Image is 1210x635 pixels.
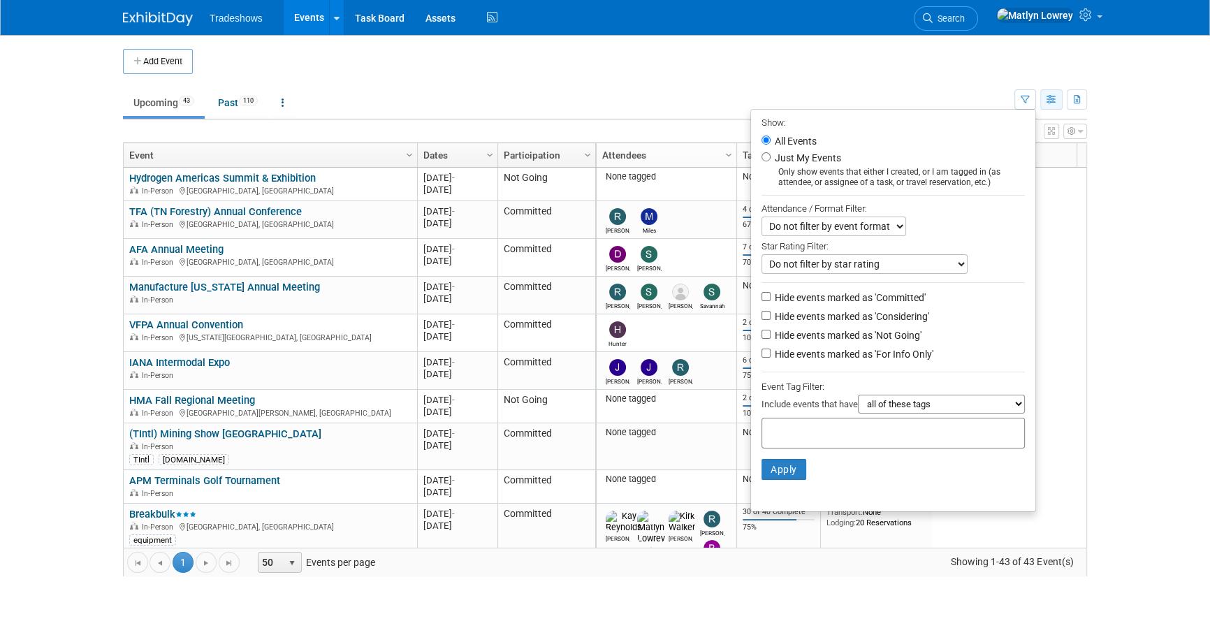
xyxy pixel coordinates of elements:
[179,96,194,106] span: 43
[452,206,455,217] span: -
[130,295,138,302] img: In-Person Event
[641,359,657,376] img: Jason Thompson
[129,356,230,369] a: IANA Intermodal Expo
[129,508,196,520] a: Breakbulk
[761,459,806,480] button: Apply
[772,328,921,342] label: Hide events marked as 'Not Going'
[743,280,815,291] div: None specified
[743,242,815,252] div: 7 of 10 Complete
[452,395,455,405] span: -
[704,511,720,527] img: Randy Wingenroth
[484,149,495,161] span: Column Settings
[129,428,321,440] a: (TIntl) Mining Show [GEOGRAPHIC_DATA]
[606,300,630,309] div: Robert Taylor
[129,319,243,331] a: VFPA Annual Convention
[142,409,177,418] span: In-Person
[196,552,217,573] a: Go to the next page
[129,243,224,256] a: AFA Annual Meeting
[700,300,724,309] div: Savannah Fulcher
[761,200,1025,217] div: Attendance / Format Filter:
[743,143,811,167] a: Tasks
[130,409,138,416] img: In-Person Event
[129,407,411,418] div: [GEOGRAPHIC_DATA][PERSON_NAME], [GEOGRAPHIC_DATA]
[201,557,212,569] span: Go to the next page
[423,356,491,368] div: [DATE]
[129,218,411,230] div: [GEOGRAPHIC_DATA], [GEOGRAPHIC_DATA]
[582,149,593,161] span: Column Settings
[142,258,177,267] span: In-Person
[672,284,689,300] img: Amanda Taylor
[743,318,815,328] div: 2 of 2 Complete
[609,284,626,300] img: Robert Taylor
[743,333,815,343] div: 100%
[423,439,491,451] div: [DATE]
[609,246,626,263] img: Derick Metts
[123,12,193,26] img: ExhibitDay
[602,143,727,167] a: Attendees
[669,511,695,533] img: Kirk Walker
[129,534,176,546] div: equipment
[423,217,491,229] div: [DATE]
[704,540,720,557] img: Barry Black
[996,8,1074,23] img: Matlyn Lowrey
[130,523,138,530] img: In-Person Event
[497,423,595,470] td: Committed
[602,171,731,182] div: None tagged
[743,205,815,214] div: 4 of 6 Complete
[761,395,1025,418] div: Include events that have
[669,300,693,309] div: Amanda Taylor
[606,511,642,533] img: Kay Reynolds
[602,474,731,485] div: None tagged
[743,258,815,268] div: 70%
[497,470,595,504] td: Committed
[452,509,455,519] span: -
[761,167,1025,188] div: Only show events that either I created, or I am tagged in (as attendee, or assignee of a task, or...
[497,390,595,423] td: Not Going
[669,376,693,385] div: Rob Anatra
[452,357,455,367] span: -
[142,295,177,305] span: In-Person
[130,489,138,496] img: In-Person Event
[637,300,662,309] div: Scott Peterson
[423,319,491,330] div: [DATE]
[404,149,415,161] span: Column Settings
[772,151,841,165] label: Just My Events
[743,371,815,381] div: 75%
[142,442,177,451] span: In-Person
[606,338,630,347] div: Hunter Coates
[637,263,662,272] div: Scott Peterson
[240,552,389,573] span: Events per page
[452,282,455,292] span: -
[423,428,491,439] div: [DATE]
[423,205,491,217] div: [DATE]
[423,394,491,406] div: [DATE]
[142,220,177,229] span: In-Person
[497,239,595,277] td: Committed
[609,208,626,225] img: Ray Reed
[129,281,320,293] a: Manufacture [US_STATE] Annual Meeting
[258,553,282,572] span: 50
[452,173,455,183] span: -
[402,143,418,164] a: Column Settings
[423,330,491,342] div: [DATE]
[207,89,268,116] a: Past110
[772,291,926,305] label: Hide events marked as 'Committed'
[722,143,737,164] a: Column Settings
[423,486,491,498] div: [DATE]
[150,552,170,573] a: Go to the previous page
[606,225,630,234] div: Ray Reed
[743,393,815,403] div: 2 of 2 Complete
[641,246,657,263] img: Scott Peterson
[286,557,298,569] span: select
[129,205,302,218] a: TFA (TN Forestry) Annual Conference
[743,507,815,517] div: 30 of 40 Complete
[132,557,143,569] span: Go to the first page
[129,172,316,184] a: Hydrogen Americas Summit & Exhibition
[423,281,491,293] div: [DATE]
[826,518,856,527] span: Lodging:
[602,427,731,438] div: None tagged
[743,220,815,230] div: 67%
[224,557,235,569] span: Go to the last page
[761,236,1025,254] div: Star Rating Filter:
[130,220,138,227] img: In-Person Event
